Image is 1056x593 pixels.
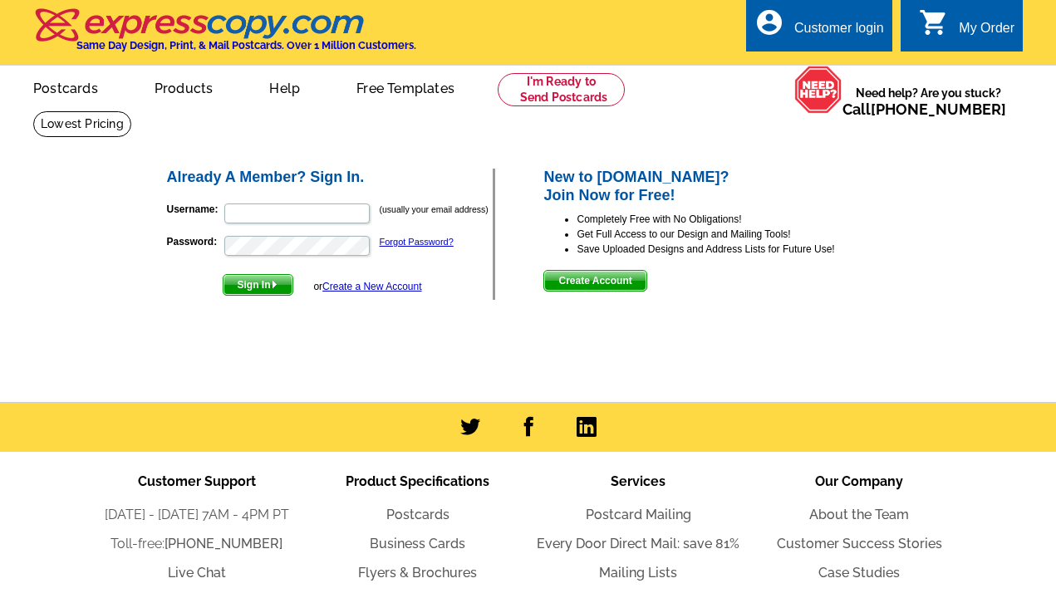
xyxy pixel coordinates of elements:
[794,21,884,44] div: Customer login
[33,20,416,51] a: Same Day Design, Print, & Mail Postcards. Over 1 Million Customers.
[842,85,1014,118] span: Need help? Are you stuck?
[330,67,481,106] a: Free Templates
[380,204,489,214] small: (usually your email address)
[577,212,891,227] li: Completely Free with No Obligations!
[794,66,842,113] img: help
[223,275,292,295] span: Sign In
[168,565,226,581] a: Live Chat
[128,67,240,106] a: Products
[386,507,449,522] a: Postcards
[599,565,677,581] a: Mailing Lists
[611,473,666,489] span: Services
[871,100,1006,118] a: [PHONE_NUMBER]
[86,505,307,525] li: [DATE] - [DATE] 7AM - 4PM PT
[380,237,454,247] a: Forgot Password?
[167,202,223,217] label: Username:
[167,234,223,249] label: Password:
[842,100,1006,118] span: Call
[754,18,884,39] a: account_circle Customer login
[544,271,646,291] span: Create Account
[577,227,891,242] li: Get Full Access to our Design and Mailing Tools!
[313,279,421,294] div: or
[86,534,307,554] li: Toll-free:
[346,473,489,489] span: Product Specifications
[165,536,282,551] a: [PHONE_NUMBER]
[815,473,903,489] span: Our Company
[370,536,465,551] a: Business Cards
[271,281,278,288] img: button-next-arrow-white.png
[138,473,256,489] span: Customer Support
[919,18,1014,39] a: shopping_cart My Order
[577,242,891,257] li: Save Uploaded Designs and Address Lists for Future Use!
[959,21,1014,44] div: My Order
[543,270,646,292] button: Create Account
[7,67,125,106] a: Postcards
[919,7,949,37] i: shopping_cart
[167,169,494,187] h2: Already A Member? Sign In.
[818,565,900,581] a: Case Studies
[543,169,891,204] h2: New to [DOMAIN_NAME]? Join Now for Free!
[754,7,784,37] i: account_circle
[223,274,293,296] button: Sign In
[358,565,477,581] a: Flyers & Brochures
[322,281,421,292] a: Create a New Account
[586,507,691,522] a: Postcard Mailing
[777,536,942,551] a: Customer Success Stories
[243,67,327,106] a: Help
[537,536,739,551] a: Every Door Direct Mail: save 81%
[809,507,909,522] a: About the Team
[76,39,416,51] h4: Same Day Design, Print, & Mail Postcards. Over 1 Million Customers.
